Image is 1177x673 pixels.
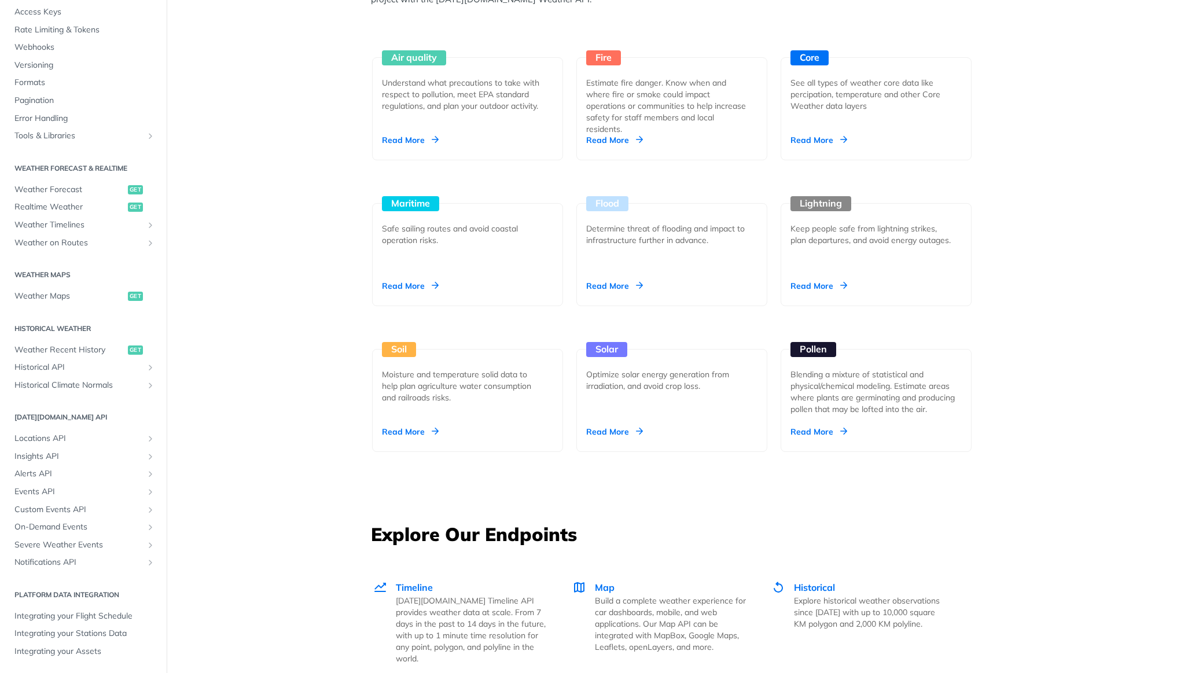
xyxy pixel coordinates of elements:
a: Soil Moisture and temperature solid data to help plan agriculture water consumption and railroads... [367,306,568,452]
div: Pollen [790,342,836,357]
a: Rate Limiting & Tokens [9,21,158,39]
a: Custom Events APIShow subpages for Custom Events API [9,501,158,518]
span: Historical [794,582,835,593]
span: Weather Timelines [14,219,143,231]
a: Weather Recent Historyget [9,341,158,359]
div: Read More [586,134,643,146]
span: get [128,185,143,194]
span: Rate Limiting & Tokens [14,24,155,36]
span: get [128,292,143,301]
h2: Weather Forecast & realtime [9,163,158,174]
span: Weather Maps [14,290,125,302]
div: Read More [790,426,847,437]
a: Versioning [9,57,158,74]
span: Weather Forecast [14,184,125,196]
a: Notifications APIShow subpages for Notifications API [9,554,158,571]
a: Tools & LibrariesShow subpages for Tools & Libraries [9,127,158,145]
button: Show subpages for Insights API [146,452,155,461]
a: Severe Weather EventsShow subpages for Severe Weather Events [9,536,158,554]
button: Show subpages for Historical API [146,363,155,372]
span: Locations API [14,433,143,444]
span: Map [595,582,615,593]
div: Read More [382,426,439,437]
h2: Platform DATA integration [9,590,158,600]
h3: Explore Our Endpoints [371,521,973,547]
span: Pagination [14,95,155,106]
div: Keep people safe from lightning strikes, plan departures, and avoid energy outages. [790,223,952,246]
span: Historical API [14,362,143,373]
img: Timeline [373,580,387,594]
div: Moisture and temperature solid data to help plan agriculture water consumption and railroads risks. [382,369,544,403]
span: Access Keys [14,6,155,18]
div: Read More [790,134,847,146]
a: Realtime Weatherget [9,198,158,216]
a: Fire Estimate fire danger. Know when and where fire or smoke could impact operations or communiti... [572,14,772,160]
div: Lightning [790,196,851,211]
span: Events API [14,486,143,498]
div: Safe sailing routes and avoid coastal operation risks. [382,223,544,246]
span: get [128,345,143,355]
span: Severe Weather Events [14,539,143,551]
a: Pagination [9,92,158,109]
span: Historical Climate Normals [14,380,143,391]
div: Core [790,50,829,65]
a: Pollen Blending a mixture of statistical and physical/chemical modeling. Estimate areas where pla... [776,306,976,452]
div: Understand what precautions to take with respect to pollution, meet EPA standard regulations, and... [382,77,544,112]
span: Insights API [14,451,143,462]
a: Events APIShow subpages for Events API [9,483,158,501]
span: Notifications API [14,557,143,568]
a: Air quality Understand what precautions to take with respect to pollution, meet EPA standard regu... [367,14,568,160]
p: Build a complete weather experience for car dashboards, mobile, and web applications. Our Map API... [595,595,746,653]
a: Integrating your Stations Data [9,625,158,642]
div: Solar [586,342,627,357]
div: Estimate fire danger. Know when and where fire or smoke could impact operations or communities to... [586,77,748,135]
img: Historical [771,580,785,594]
a: Webhooks [9,39,158,56]
a: Historical Climate NormalsShow subpages for Historical Climate Normals [9,377,158,394]
span: Integrating your Assets [14,646,155,657]
span: Custom Events API [14,504,143,516]
span: Versioning [14,60,155,71]
span: Alerts API [14,468,143,480]
a: Integrating your Flight Schedule [9,608,158,625]
div: Blending a mixture of statistical and physical/chemical modeling. Estimate areas where plants are... [790,369,962,415]
span: Weather on Routes [14,237,143,249]
span: Formats [14,77,155,89]
a: On-Demand EventsShow subpages for On-Demand Events [9,518,158,536]
span: Webhooks [14,42,155,53]
span: Tools & Libraries [14,130,143,142]
button: Show subpages for Weather Timelines [146,220,155,230]
a: Core See all types of weather core data like percipation, temperature and other Core Weather data... [776,14,976,160]
a: Maritime Safe sailing routes and avoid coastal operation risks. Read More [367,160,568,306]
div: Read More [586,280,643,292]
span: Timeline [396,582,433,593]
h2: [DATE][DOMAIN_NAME] API [9,412,158,422]
button: Show subpages for Alerts API [146,469,155,479]
span: Realtime Weather [14,201,125,213]
h2: Weather Maps [9,270,158,280]
a: Alerts APIShow subpages for Alerts API [9,465,158,483]
a: Formats [9,74,158,91]
img: Map [572,580,586,594]
span: Error Handling [14,113,155,124]
button: Show subpages for On-Demand Events [146,523,155,532]
div: Determine threat of flooding and impact to infrastructure further in advance. [586,223,748,246]
div: Air quality [382,50,446,65]
div: Read More [382,134,439,146]
span: Weather Recent History [14,344,125,356]
a: Historical APIShow subpages for Historical API [9,359,158,376]
a: Lightning Keep people safe from lightning strikes, plan departures, and avoid energy outages. Rea... [776,160,976,306]
a: Access Keys [9,3,158,21]
a: Error Handling [9,110,158,127]
h2: Historical Weather [9,323,158,334]
button: Show subpages for Notifications API [146,558,155,567]
span: Integrating your Stations Data [14,628,155,639]
a: Weather Mapsget [9,288,158,305]
a: Flood Determine threat of flooding and impact to infrastructure further in advance. Read More [572,160,772,306]
div: Soil [382,342,416,357]
button: Show subpages for Weather on Routes [146,238,155,248]
a: Insights APIShow subpages for Insights API [9,448,158,465]
p: Explore historical weather observations since [DATE] with up to 10,000 square KM polygon and 2,00... [794,595,945,630]
button: Show subpages for Tools & Libraries [146,131,155,141]
p: [DATE][DOMAIN_NAME] Timeline API provides weather data at scale. From 7 days in the past to 14 da... [396,595,547,664]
